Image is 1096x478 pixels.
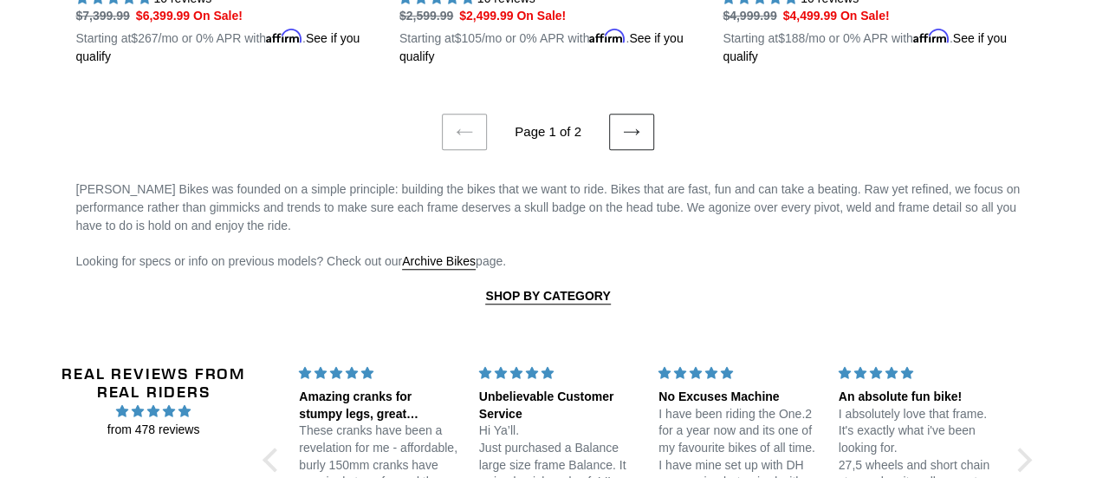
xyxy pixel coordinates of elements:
div: An absolute fun bike! [839,389,997,406]
h2: Real Reviews from Real Riders [55,364,252,402]
div: 5 stars [299,364,457,383]
a: Archive Bikes [402,254,476,270]
span: from 478 reviews [55,421,252,439]
span: Looking for specs or info on previous models? Check out our page. [76,254,507,270]
div: Unbelievable Customer Service [479,389,638,422]
a: SHOP BY CATEGORY [485,289,610,304]
strong: SHOP BY CATEGORY [485,289,610,303]
div: No Excuses Machine [658,389,817,406]
li: Page 1 of 2 [491,122,606,142]
div: Amazing cranks for stumpy legs, great customer service too [299,389,457,422]
span: 4.96 stars [55,402,252,421]
div: 5 stars [479,364,638,383]
div: 5 stars [658,364,817,383]
div: 5 stars [839,364,997,383]
p: [PERSON_NAME] Bikes was founded on a simple principle: building the bikes that we want to ride. B... [76,180,1021,235]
